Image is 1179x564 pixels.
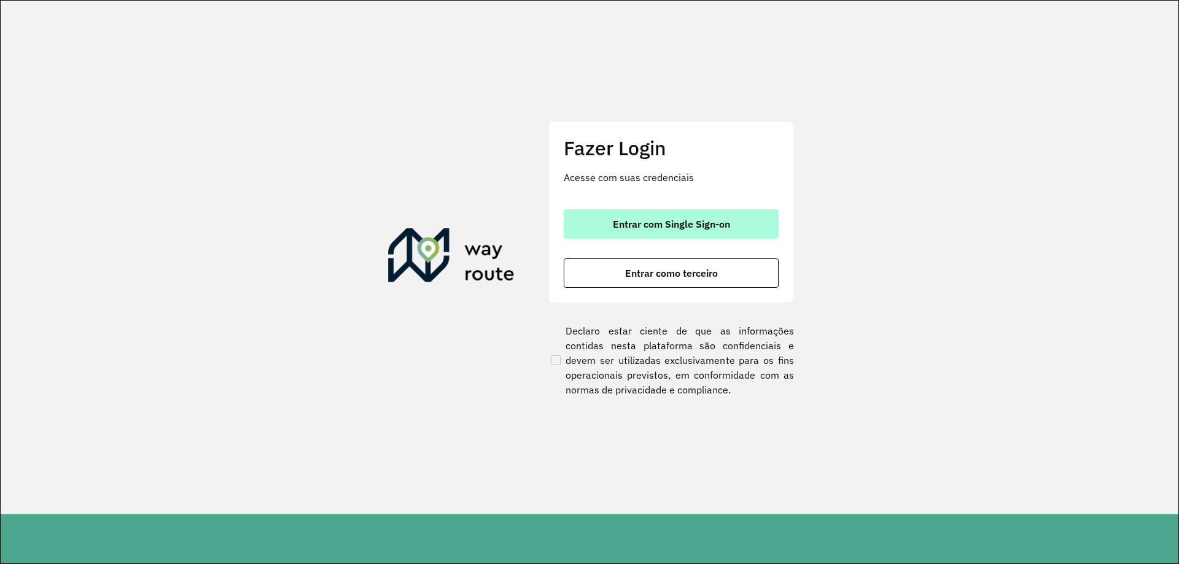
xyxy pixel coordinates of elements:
p: Acesse com suas credenciais [564,170,779,185]
button: button [564,258,779,288]
label: Declaro estar ciente de que as informações contidas nesta plataforma são confidenciais e devem se... [548,323,794,397]
span: Entrar como terceiro [625,268,718,278]
button: button [564,209,779,239]
h2: Fazer Login [564,136,779,160]
img: Roteirizador AmbevTech [388,228,515,287]
span: Entrar com Single Sign-on [613,219,730,229]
